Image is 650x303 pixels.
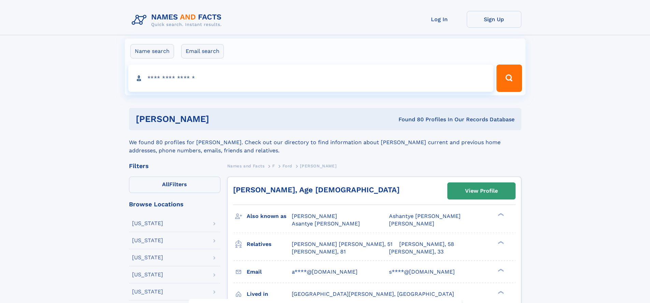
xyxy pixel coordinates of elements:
a: View Profile [448,183,515,199]
div: [US_STATE] [132,238,163,243]
div: Filters [129,163,220,169]
a: [PERSON_NAME], 58 [399,240,454,248]
span: Ford [283,164,292,168]
div: ❯ [496,268,504,272]
span: [PERSON_NAME] [292,213,337,219]
span: F [272,164,275,168]
input: search input [128,65,494,92]
a: Ford [283,162,292,170]
a: [PERSON_NAME], 33 [389,248,444,256]
a: [PERSON_NAME] [PERSON_NAME], 51 [292,240,392,248]
div: ❯ [496,290,504,294]
div: ❯ [496,240,504,245]
a: F [272,162,275,170]
label: Email search [181,44,224,58]
span: Asantye [PERSON_NAME] [292,220,360,227]
a: [PERSON_NAME], 81 [292,248,346,256]
h3: Lived in [247,288,292,300]
h3: Relatives [247,238,292,250]
div: Found 80 Profiles In Our Records Database [304,116,515,123]
a: Sign Up [467,11,521,28]
div: Browse Locations [129,201,220,207]
a: Log In [412,11,467,28]
label: Name search [130,44,174,58]
div: [US_STATE] [132,272,163,277]
a: Names and Facts [227,162,265,170]
div: We found 80 profiles for [PERSON_NAME]. Check out our directory to find information about [PERSON... [129,130,521,155]
h3: Also known as [247,210,292,222]
div: [US_STATE] [132,289,163,294]
button: Search Button [496,65,522,92]
div: [US_STATE] [132,255,163,260]
h1: [PERSON_NAME] [136,115,304,123]
span: [PERSON_NAME] [300,164,336,168]
div: View Profile [465,183,498,199]
h3: Email [247,266,292,278]
span: [GEOGRAPHIC_DATA][PERSON_NAME], [GEOGRAPHIC_DATA] [292,291,454,297]
label: Filters [129,177,220,193]
div: [US_STATE] [132,221,163,226]
div: ❯ [496,212,504,217]
span: All [162,181,169,188]
span: [PERSON_NAME] [389,220,434,227]
span: Ashantye [PERSON_NAME] [389,213,461,219]
a: [PERSON_NAME], Age [DEMOGRAPHIC_DATA] [233,185,400,194]
img: Logo Names and Facts [129,11,227,29]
